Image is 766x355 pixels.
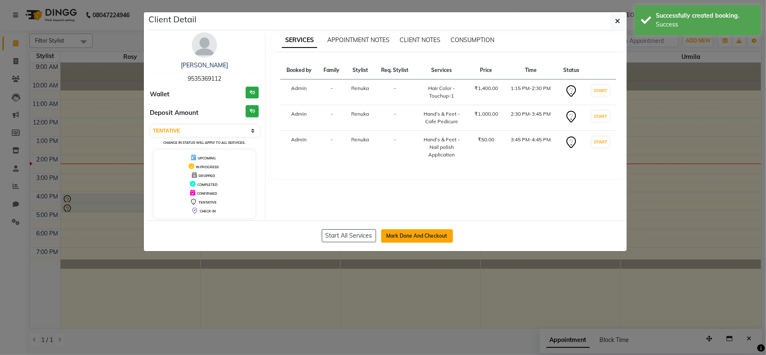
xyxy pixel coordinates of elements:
th: Stylist [345,61,375,79]
div: ₹50.00 [474,136,499,143]
th: Price [469,61,504,79]
span: Renuka [351,136,369,143]
span: CONSUMPTION [451,36,494,44]
button: Start All Services [322,229,376,242]
span: CLIENT NOTES [400,36,440,44]
span: UPCOMING [198,156,216,160]
th: Family [318,61,345,79]
img: avatar [192,32,217,58]
td: 2:30 PM-3:45 PM [504,105,558,131]
div: Successfully created booking. [656,11,755,20]
th: Req. Stylist [375,61,415,79]
td: Admin [280,79,318,105]
th: Services [415,61,469,79]
span: APPOINTMENT NOTES [327,36,390,44]
span: COMPLETED [197,183,217,187]
th: Time [504,61,558,79]
span: Renuka [351,111,369,117]
td: - [375,131,415,164]
div: Hand’s & Feet - Cafe Pedicure [420,110,464,125]
h5: Client Detail [149,13,197,26]
button: START [592,111,609,122]
span: IN PROGRESS [196,165,219,169]
span: CONFIRMED [197,191,217,196]
a: [PERSON_NAME] [181,61,228,69]
span: Renuka [351,85,369,91]
small: Change in status will apply to all services. [163,140,245,145]
button: START [592,137,609,147]
td: 1:15 PM-2:30 PM [504,79,558,105]
span: CHECK-IN [200,209,216,213]
span: 9535369112 [188,75,221,82]
div: Success [656,20,755,29]
td: - [318,79,345,105]
div: ₹1,400.00 [474,85,499,92]
h3: ₹0 [246,87,259,99]
div: Hair Color - Touchup-1 [420,85,464,100]
td: Admin [280,105,318,131]
span: Wallet [150,90,170,99]
th: Status [557,61,585,79]
td: - [318,131,345,164]
th: Booked by [280,61,318,79]
div: ₹1,000.00 [474,110,499,118]
td: Admin [280,131,318,164]
td: - [375,105,415,131]
span: Deposit Amount [150,108,199,118]
td: - [375,79,415,105]
h3: ₹0 [246,105,259,117]
div: Hand’s & Feet - Nail polish Application [420,136,464,159]
span: DROPPED [199,174,215,178]
button: START [592,85,609,96]
button: Mark Done And Checkout [381,229,453,243]
span: TENTATIVE [199,200,217,204]
td: 3:45 PM-4:45 PM [504,131,558,164]
td: - [318,105,345,131]
span: SERVICES [282,33,317,48]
